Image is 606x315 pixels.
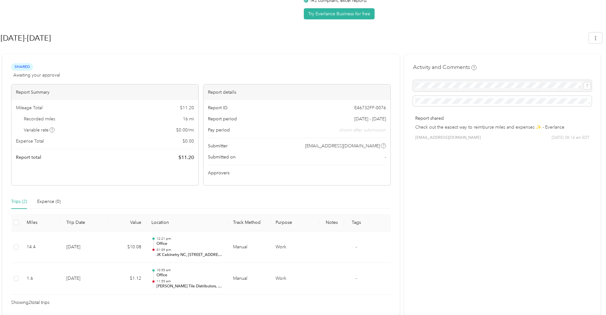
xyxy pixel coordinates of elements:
[270,214,319,231] th: Purpose
[305,143,380,149] span: [EMAIL_ADDRESS][DOMAIN_NAME]
[22,231,62,263] td: 14.4
[270,263,319,295] td: Work
[339,127,386,133] span: shown after submission
[304,8,375,19] button: Try Everlance Business for free
[156,241,223,247] p: Office
[16,138,44,144] span: Expense Total
[385,154,386,160] span: -
[180,104,194,111] span: $ 11.20
[22,263,62,295] td: 1.6
[344,214,369,231] th: Tags
[107,231,146,263] td: $10.08
[16,154,41,161] span: Report total
[552,135,589,141] span: [DATE] 08:16 am EDT
[354,116,386,122] span: [DATE] - [DATE]
[183,138,194,144] span: $ 0.00
[13,72,60,78] span: Awaiting your approval
[415,135,481,141] span: [EMAIL_ADDRESS][DOMAIN_NAME]
[156,252,223,258] p: JK Cabinetry NC, [STREET_ADDRESS]
[107,214,146,231] th: Value
[176,127,194,133] span: $ 0.00 / mi
[208,143,228,149] span: Submitter
[61,231,107,263] td: [DATE]
[228,263,270,295] td: Manual
[1,30,584,46] h1: September 15-19
[208,104,228,111] span: Report ID
[156,279,223,284] p: 11:55 am
[61,214,107,231] th: Trip Date
[11,84,198,100] div: Report Summary
[183,116,194,122] span: 16 mi
[354,104,386,111] span: E46732FF-0076
[11,299,50,306] span: Showing 2 total trips
[356,244,357,250] span: -
[61,263,107,295] td: [DATE]
[203,84,390,100] div: Report details
[270,231,319,263] td: Work
[415,115,589,122] p: Report shared
[319,214,344,231] th: Notes
[11,63,33,70] span: Shared
[356,276,357,281] span: -
[208,170,230,176] span: Approvers
[107,263,146,295] td: $1.12
[208,116,237,122] span: Report period
[228,214,270,231] th: Track Method
[228,231,270,263] td: Manual
[24,127,55,133] span: Variable rate
[156,272,223,278] p: Office
[146,214,228,231] th: Location
[208,127,230,133] span: Pay period
[208,154,236,160] span: Submitted on
[178,154,194,161] span: $ 11.20
[11,198,27,205] div: Trips (2)
[16,104,43,111] span: Mileage Total
[413,63,476,71] h4: Activity and Comments
[22,214,62,231] th: Miles
[156,237,223,241] p: 12:21 pm
[37,198,61,205] div: Expense (0)
[415,124,589,131] p: Check out the easiest way to reimburse miles and expenses ✨ - Everlance
[156,248,223,252] p: 01:09 pm
[156,284,223,289] p: [PERSON_NAME] Tile Distributors, [STREET_ADDRESS]
[24,116,55,122] span: Recorded miles
[156,268,223,272] p: 10:55 am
